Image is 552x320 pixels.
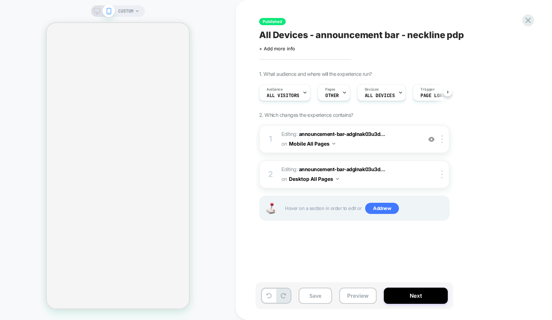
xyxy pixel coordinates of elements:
button: Desktop All Pages [289,174,339,184]
div: 2 [267,167,274,182]
span: Devices [365,87,379,92]
span: Add new [365,203,399,214]
span: Page Load [420,93,445,98]
span: 2. Which changes the experience contains? [259,112,353,118]
span: All Devices - announcement bar - neckline pdp [259,29,464,40]
span: All Visitors [267,93,299,98]
img: Joystick [263,203,278,214]
span: OTHER [325,93,339,98]
span: announcement-bar-adglnak03u3d... [299,166,385,172]
span: Hover on a section in order to edit or [285,203,445,214]
button: Mobile All Pages [289,138,335,149]
div: 1 [267,132,274,146]
button: Preview [339,288,377,304]
span: on [281,174,287,183]
span: announcement-bar-adglnak03u3d... [299,131,385,137]
img: down arrow [336,178,339,180]
img: close [441,135,443,143]
img: crossed eye [428,136,434,142]
span: CUSTOM [118,5,133,17]
span: Editing : [281,165,418,184]
span: Audience [267,87,283,92]
span: Published [259,18,286,25]
img: down arrow [332,143,335,145]
img: close [441,170,443,178]
span: Trigger [420,87,434,92]
span: on [281,139,287,148]
span: + Add more info [259,46,295,51]
span: ALL DEVICES [365,93,395,98]
button: Save [299,288,332,304]
button: Next [384,288,448,304]
span: 1. What audience and where will the experience run? [259,71,372,77]
span: Pages [325,87,335,92]
span: Editing : [281,129,418,149]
